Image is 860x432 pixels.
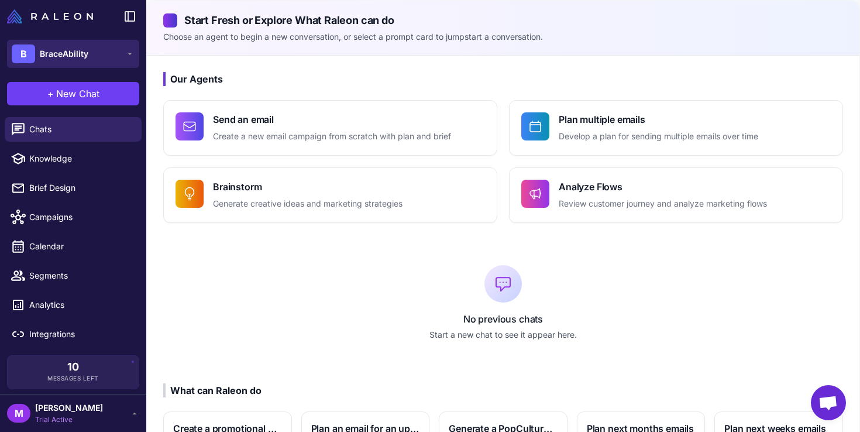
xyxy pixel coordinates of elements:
span: 10 [67,362,79,372]
button: Send an emailCreate a new email campaign from scratch with plan and brief [163,100,497,156]
a: Knowledge [5,146,142,171]
a: Calendar [5,234,142,259]
span: BraceAbility [40,47,88,60]
div: M [7,404,30,423]
p: Choose an agent to begin a new conversation, or select a prompt card to jumpstart a conversation. [163,30,843,43]
a: Brief Design [5,176,142,200]
a: Segments [5,263,142,288]
p: Create a new email campaign from scratch with plan and brief [213,130,451,143]
button: Plan multiple emailsDevelop a plan for sending multiple emails over time [509,100,843,156]
img: Raleon Logo [7,9,93,23]
p: Develop a plan for sending multiple emails over time [559,130,758,143]
h4: Brainstorm [213,180,403,194]
span: New Chat [56,87,99,101]
a: Raleon Logo [7,9,98,23]
p: Start a new chat to see it appear here. [163,328,843,341]
p: Generate creative ideas and marketing strategies [213,197,403,211]
button: +New Chat [7,82,139,105]
h2: Start Fresh or Explore What Raleon can do [163,12,843,28]
p: No previous chats [163,312,843,326]
span: Trial Active [35,414,103,425]
span: Campaigns [29,211,132,224]
span: Brief Design [29,181,132,194]
span: Segments [29,269,132,282]
p: Review customer journey and analyze marketing flows [559,197,767,211]
h4: Send an email [213,112,451,126]
span: Chats [29,123,132,136]
h4: Analyze Flows [559,180,767,194]
a: Chats [5,117,142,142]
a: Analytics [5,293,142,317]
span: Integrations [29,328,132,341]
button: BBraceAbility [7,40,139,68]
a: Integrations [5,322,142,347]
h4: Plan multiple emails [559,112,758,126]
span: Messages Left [47,374,99,383]
button: Analyze FlowsReview customer journey and analyze marketing flows [509,167,843,223]
div: B [12,44,35,63]
span: Knowledge [29,152,132,165]
a: Open chat [811,385,846,420]
h3: Our Agents [163,72,843,86]
span: [PERSON_NAME] [35,402,103,414]
a: Campaigns [5,205,142,229]
button: BrainstormGenerate creative ideas and marketing strategies [163,167,497,223]
span: Analytics [29,299,132,311]
div: What can Raleon do [163,383,262,397]
span: Calendar [29,240,132,253]
span: + [47,87,54,101]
